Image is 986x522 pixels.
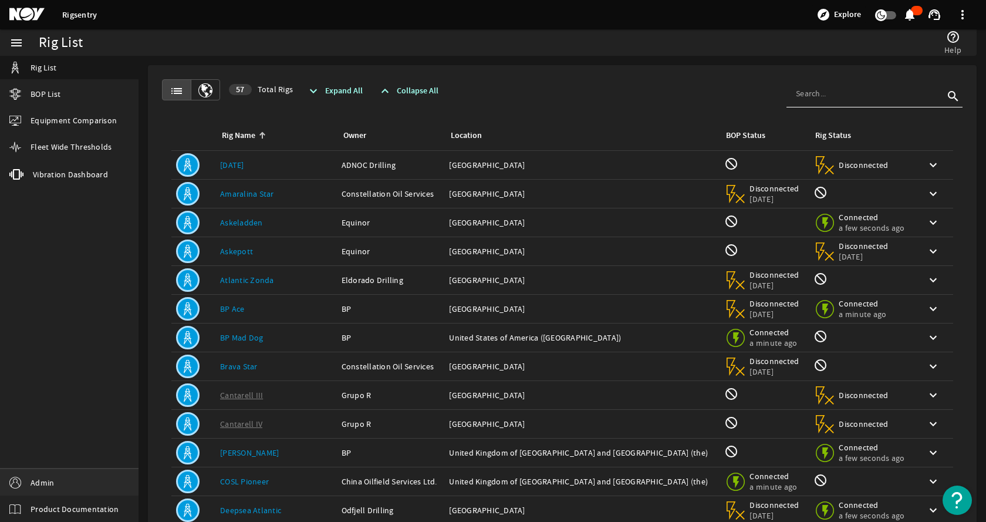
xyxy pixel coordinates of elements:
[449,217,715,228] div: [GEOGRAPHIC_DATA]
[749,270,799,280] span: Disconnected
[31,503,119,515] span: Product Documentation
[926,417,940,431] mat-icon: keyboard_arrow_down
[926,187,940,201] mat-icon: keyboard_arrow_down
[813,329,828,343] mat-icon: Rig Monitoring not available for this rig
[944,44,961,56] span: Help
[449,389,715,401] div: [GEOGRAPHIC_DATA]
[342,188,440,200] div: Constellation Oil Services
[33,169,108,180] span: Vibration Dashboard
[926,503,940,517] mat-icon: keyboard_arrow_down
[926,273,940,287] mat-icon: keyboard_arrow_down
[229,83,293,95] span: Total Rigs
[449,447,715,459] div: United Kingdom of [GEOGRAPHIC_DATA] and [GEOGRAPHIC_DATA] (the)
[749,356,799,366] span: Disconnected
[926,474,940,489] mat-icon: keyboard_arrow_down
[839,223,904,233] span: a few seconds ago
[325,85,363,97] span: Expand All
[342,129,435,142] div: Owner
[749,194,799,204] span: [DATE]
[449,418,715,430] div: [GEOGRAPHIC_DATA]
[449,332,715,343] div: United States of America ([GEOGRAPHIC_DATA])
[813,272,828,286] mat-icon: Rig Monitoring not available for this rig
[342,418,440,430] div: Grupo R
[229,84,252,95] div: 57
[724,214,738,228] mat-icon: BOP Monitoring not available for this rig
[342,303,440,315] div: BP
[749,298,799,309] span: Disconnected
[926,302,940,316] mat-icon: keyboard_arrow_down
[31,62,56,73] span: Rig List
[449,129,710,142] div: Location
[342,245,440,257] div: Equinor
[220,160,244,170] a: [DATE]
[839,241,889,251] span: Disconnected
[839,510,904,521] span: a few seconds ago
[926,158,940,172] mat-icon: keyboard_arrow_down
[31,88,60,100] span: BOP List
[839,453,904,463] span: a few seconds ago
[749,183,799,194] span: Disconnected
[62,9,97,21] a: Rigsentry
[449,361,715,372] div: [GEOGRAPHIC_DATA]
[926,244,940,258] mat-icon: keyboard_arrow_down
[839,390,889,400] span: Disconnected
[220,447,279,458] a: [PERSON_NAME]
[220,304,245,314] a: BP Ace
[220,188,274,199] a: Amaralina Star
[342,159,440,171] div: ADNOC Drilling
[813,473,828,487] mat-icon: Rig Monitoring not available for this rig
[222,129,255,142] div: Rig Name
[342,447,440,459] div: BP
[220,275,274,285] a: Atlantic Zonda
[31,477,54,489] span: Admin
[342,217,440,228] div: Equinor
[943,486,972,515] button: Open Resource Center
[749,280,799,291] span: [DATE]
[724,444,738,459] mat-icon: BOP Monitoring not available for this rig
[220,505,281,516] a: Deepsea Atlantic
[749,510,799,521] span: [DATE]
[220,390,263,400] a: Cantarell III
[302,80,367,102] button: Expand All
[813,358,828,372] mat-icon: Rig Monitoring not available for this rig
[839,442,904,453] span: Connected
[342,274,440,286] div: Eldorado Drilling
[813,186,828,200] mat-icon: Rig Monitoring not available for this rig
[342,361,440,372] div: Constellation Oil Services
[946,30,960,44] mat-icon: help_outline
[451,129,482,142] div: Location
[815,129,851,142] div: Rig Status
[903,8,917,22] mat-icon: notifications
[31,114,117,126] span: Equipment Comparison
[342,389,440,401] div: Grupo R
[726,129,765,142] div: BOP Status
[31,141,112,153] span: Fleet Wide Thresholds
[839,251,889,262] span: [DATE]
[749,366,799,377] span: [DATE]
[449,159,715,171] div: [GEOGRAPHIC_DATA]
[449,274,715,286] div: [GEOGRAPHIC_DATA]
[9,36,23,50] mat-icon: menu
[9,167,23,181] mat-icon: vibration
[749,309,799,319] span: [DATE]
[342,476,440,487] div: China Oilfield Services Ltd.
[796,87,944,99] input: Search...
[343,129,366,142] div: Owner
[220,419,262,429] a: Cantarell IV
[926,331,940,345] mat-icon: keyboard_arrow_down
[449,504,715,516] div: [GEOGRAPHIC_DATA]
[926,388,940,402] mat-icon: keyboard_arrow_down
[220,129,327,142] div: Rig Name
[839,298,889,309] span: Connected
[306,84,320,98] mat-icon: expand_more
[342,504,440,516] div: Odfjell Drilling
[926,446,940,460] mat-icon: keyboard_arrow_down
[749,481,799,492] span: a minute ago
[449,476,715,487] div: United Kingdom of [GEOGRAPHIC_DATA] and [GEOGRAPHIC_DATA] (the)
[449,245,715,257] div: [GEOGRAPHIC_DATA]
[946,89,960,103] i: search
[170,84,184,98] mat-icon: list
[839,419,889,429] span: Disconnected
[749,500,799,510] span: Disconnected
[839,212,904,223] span: Connected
